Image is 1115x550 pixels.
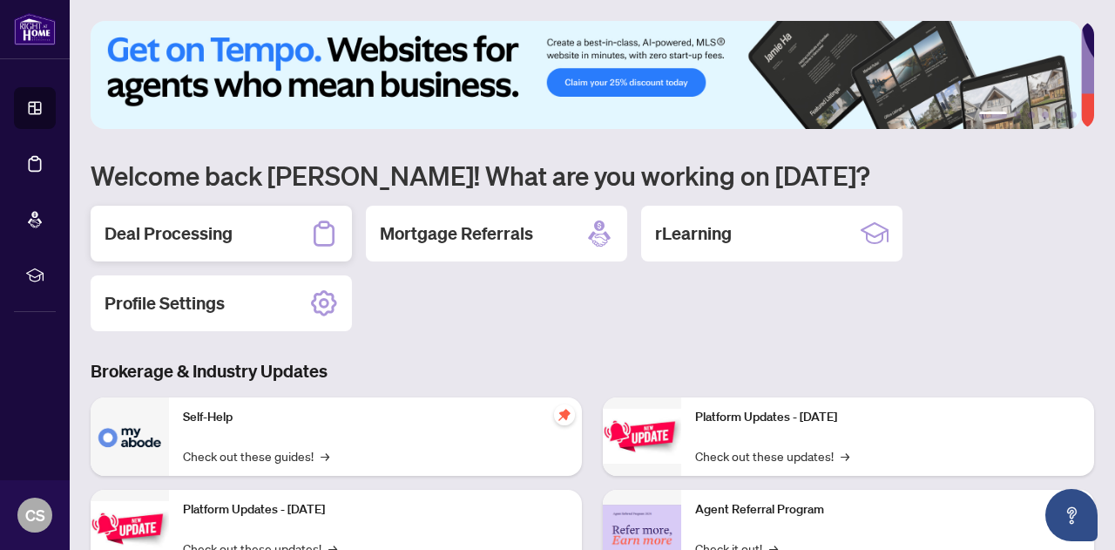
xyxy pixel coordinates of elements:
[1028,112,1035,119] button: 3
[554,404,575,425] span: pushpin
[695,408,1080,427] p: Platform Updates - [DATE]
[91,359,1094,384] h3: Brokerage & Industry Updates
[105,291,225,316] h2: Profile Settings
[979,112,1007,119] button: 1
[321,446,329,465] span: →
[183,446,329,465] a: Check out these guides!→
[841,446,849,465] span: →
[603,409,681,464] img: Platform Updates - June 23, 2025
[91,21,1081,129] img: Slide 0
[25,503,45,527] span: CS
[1042,112,1049,119] button: 4
[91,159,1094,192] h1: Welcome back [PERSON_NAME]! What are you working on [DATE]?
[1014,112,1021,119] button: 2
[695,446,849,465] a: Check out these updates!→
[91,397,169,476] img: Self-Help
[14,13,56,45] img: logo
[1045,489,1098,541] button: Open asap
[380,221,533,246] h2: Mortgage Referrals
[1056,112,1063,119] button: 5
[105,221,233,246] h2: Deal Processing
[655,221,732,246] h2: rLearning
[1070,112,1077,119] button: 6
[183,500,568,519] p: Platform Updates - [DATE]
[695,500,1080,519] p: Agent Referral Program
[183,408,568,427] p: Self-Help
